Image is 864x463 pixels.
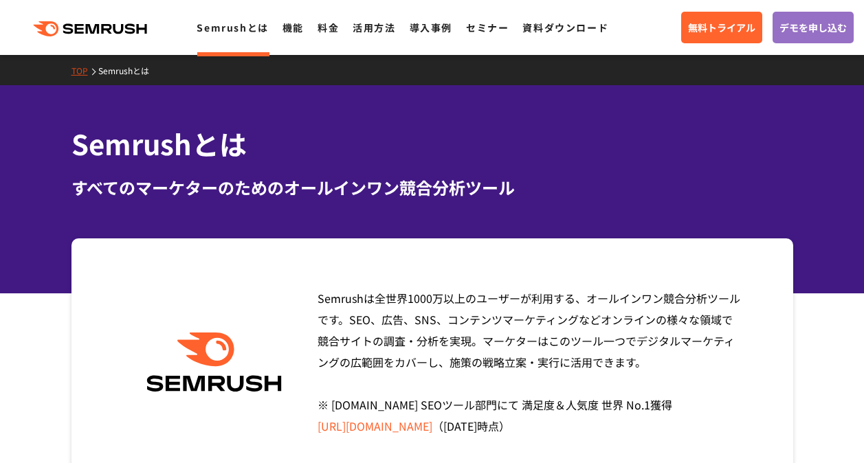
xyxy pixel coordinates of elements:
span: デモを申し込む [779,20,847,35]
a: Semrushとは [197,21,268,34]
span: 無料トライアル [688,20,755,35]
a: [URL][DOMAIN_NAME] [318,418,432,434]
a: 機能 [283,21,304,34]
a: 料金 [318,21,339,34]
a: セミナー [466,21,509,34]
div: すべてのマーケターのためのオールインワン競合分析ツール [71,175,793,200]
a: 導入事例 [410,21,452,34]
h1: Semrushとは [71,124,793,164]
a: 資料ダウンロード [522,21,608,34]
a: 活用方法 [353,21,395,34]
span: Semrushは全世界1000万以上のユーザーが利用する、オールインワン競合分析ツールです。SEO、広告、SNS、コンテンツマーケティングなどオンラインの様々な領域で競合サイトの調査・分析を実現... [318,290,740,434]
a: デモを申し込む [773,12,854,43]
img: Semrush [140,332,289,392]
a: 無料トライアル [681,12,762,43]
a: Semrushとは [98,65,159,76]
a: TOP [71,65,98,76]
